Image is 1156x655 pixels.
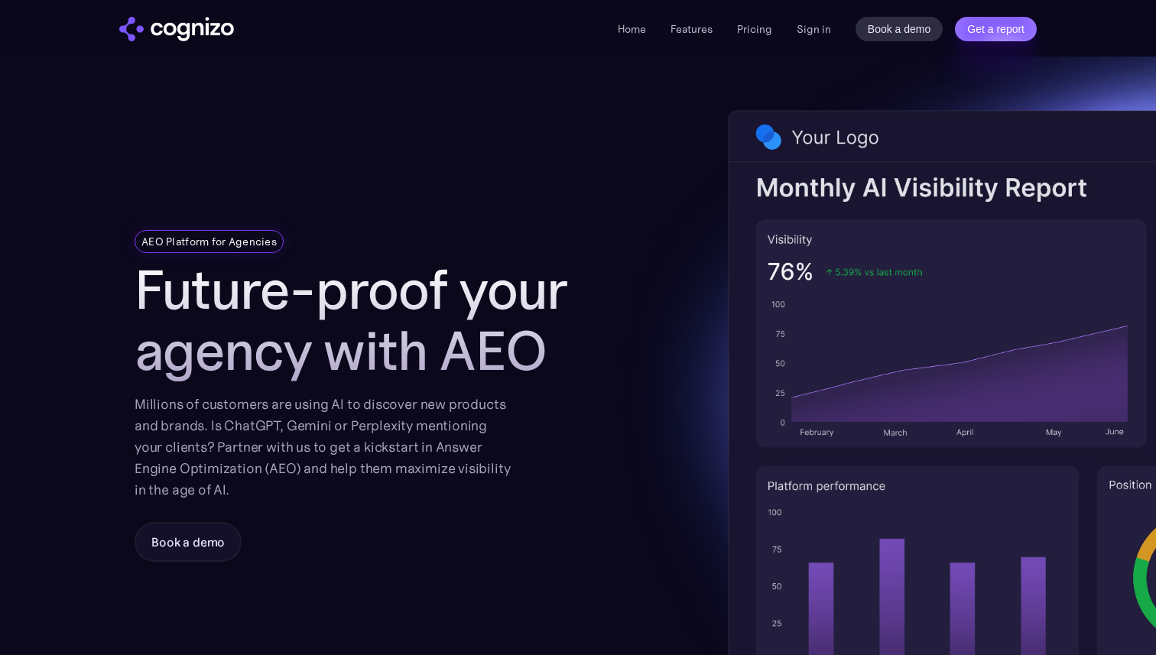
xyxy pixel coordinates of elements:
img: cognizo logo [119,17,234,41]
a: Get a report [955,17,1037,41]
a: Features [671,22,713,36]
a: Pricing [737,22,772,36]
a: home [119,17,234,41]
div: Book a demo [151,533,225,551]
a: Sign in [797,20,831,38]
div: Millions of customers are using AI to discover new products and brands. Is ChatGPT, Gemini or Per... [135,394,511,501]
a: Book a demo [135,522,242,562]
a: Book a demo [856,17,943,41]
a: Home [618,22,646,36]
div: AEO Platform for Agencies [141,234,277,249]
h1: Future-proof your agency with AEO [135,259,609,381]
